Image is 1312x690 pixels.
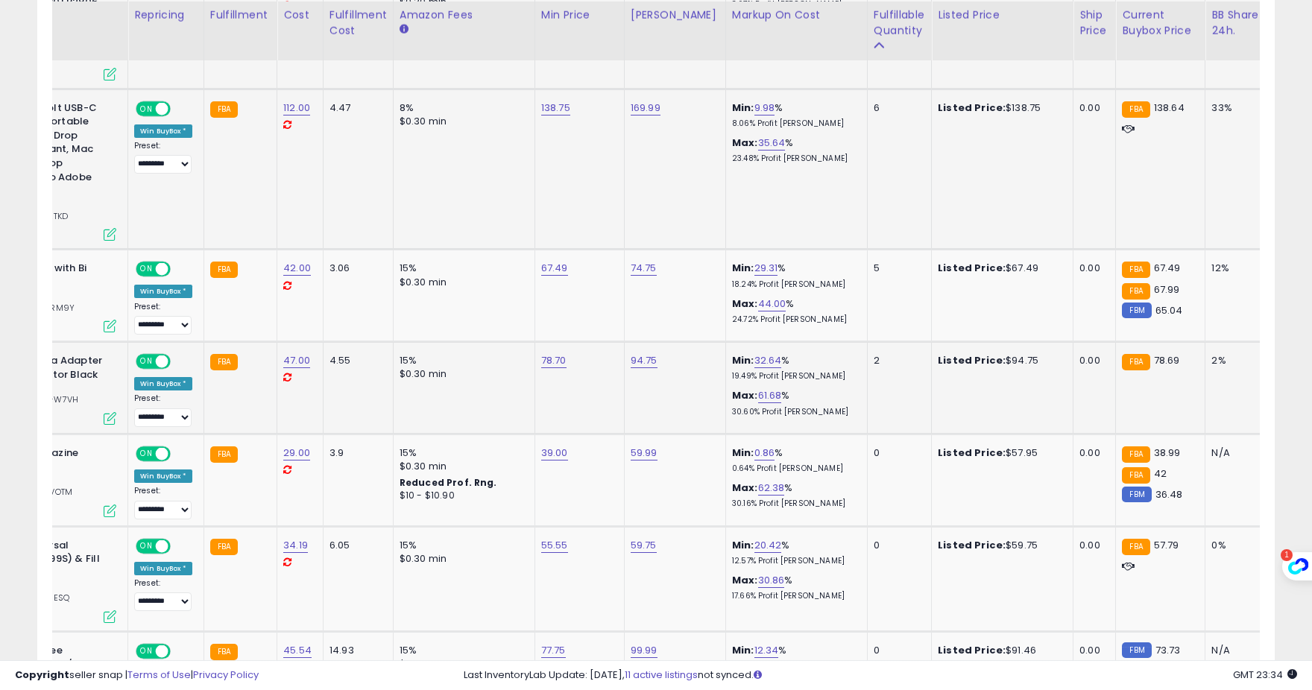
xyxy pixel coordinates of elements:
[400,115,523,128] div: $0.30 min
[938,261,1006,275] b: Listed Price:
[1122,7,1199,39] div: Current Buybox Price
[193,668,259,682] a: Privacy Policy
[283,353,310,368] a: 47.00
[758,136,786,151] a: 35.64
[631,538,657,553] a: 59.75
[938,353,1006,367] b: Listed Price:
[732,643,754,657] b: Min:
[732,644,856,671] div: %
[732,388,758,402] b: Max:
[210,7,271,23] div: Fulfillment
[400,539,523,552] div: 15%
[1211,262,1261,275] div: 12%
[134,486,192,519] div: Preset:
[541,446,568,460] a: 39.00
[329,7,387,39] div: Fulfillment Cost
[938,7,1067,23] div: Listed Price
[732,153,856,164] p: 23.48% Profit [PERSON_NAME]
[938,539,1062,552] div: $59.75
[134,141,192,174] div: Preset:
[134,562,192,575] div: Win BuyBox *
[938,446,1006,460] b: Listed Price:
[732,279,856,290] p: 18.24% Profit [PERSON_NAME]
[732,101,856,129] div: %
[938,354,1062,367] div: $94.75
[732,556,856,566] p: 12.57% Profit [PERSON_NAME]
[758,573,785,588] a: 30.86
[400,476,497,489] b: Reduced Prof. Rng.
[210,446,238,463] small: FBA
[400,644,523,657] div: 15%
[732,538,754,552] b: Min:
[1122,101,1149,118] small: FBA
[137,539,156,552] span: ON
[168,447,192,460] span: OFF
[758,388,782,403] a: 61.68
[938,538,1006,552] b: Listed Price:
[329,446,382,460] div: 3.9
[1154,446,1181,460] span: 38.99
[874,101,920,115] div: 6
[400,354,523,367] div: 15%
[732,314,856,325] p: 24.72% Profit [PERSON_NAME]
[541,353,567,368] a: 78.70
[210,644,238,660] small: FBA
[541,261,568,276] a: 67.49
[137,447,156,460] span: ON
[938,262,1062,275] div: $67.49
[400,460,523,473] div: $0.30 min
[938,101,1062,115] div: $138.75
[168,263,192,276] span: OFF
[134,7,198,23] div: Repricing
[1233,668,1297,682] span: 2025-08-10 23:34 GMT
[283,261,311,276] a: 42.00
[283,446,310,460] a: 29.00
[732,539,856,566] div: %
[732,354,856,382] div: %
[874,644,920,657] div: 0
[1079,354,1104,367] div: 0.00
[625,668,698,682] a: 11 active listings
[754,446,775,460] a: 0.86
[732,136,758,150] b: Max:
[1211,446,1261,460] div: N/A
[631,353,657,368] a: 94.75
[137,355,156,368] span: ON
[1079,101,1104,115] div: 0.00
[732,407,856,417] p: 30.60% Profit [PERSON_NAME]
[1155,303,1183,317] span: 65.04
[329,539,382,552] div: 6.05
[541,538,568,553] a: 55.55
[137,263,156,276] span: ON
[631,446,657,460] a: 59.99
[134,302,192,335] div: Preset:
[1211,644,1261,657] div: N/A
[1079,539,1104,552] div: 0.00
[1079,262,1104,275] div: 0.00
[1122,487,1151,502] small: FBM
[732,7,861,23] div: Markup on Cost
[1122,642,1151,658] small: FBM
[725,1,867,60] th: The percentage added to the cost of goods (COGS) that forms the calculator for Min & Max prices.
[168,539,192,552] span: OFF
[134,285,192,298] div: Win BuyBox *
[1122,283,1149,300] small: FBA
[874,262,920,275] div: 5
[754,538,782,553] a: 20.42
[631,101,660,115] a: 169.99
[134,578,192,612] div: Preset:
[400,276,523,289] div: $0.30 min
[732,481,758,495] b: Max:
[938,101,1006,115] b: Listed Price:
[329,354,382,367] div: 4.55
[283,538,308,553] a: 34.19
[732,446,856,474] div: %
[168,355,192,368] span: OFF
[1211,7,1266,39] div: BB Share 24h.
[1155,643,1181,657] span: 73.73
[283,7,317,23] div: Cost
[631,261,657,276] a: 74.75
[754,101,775,115] a: 9.98
[631,7,719,23] div: [PERSON_NAME]
[210,354,238,370] small: FBA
